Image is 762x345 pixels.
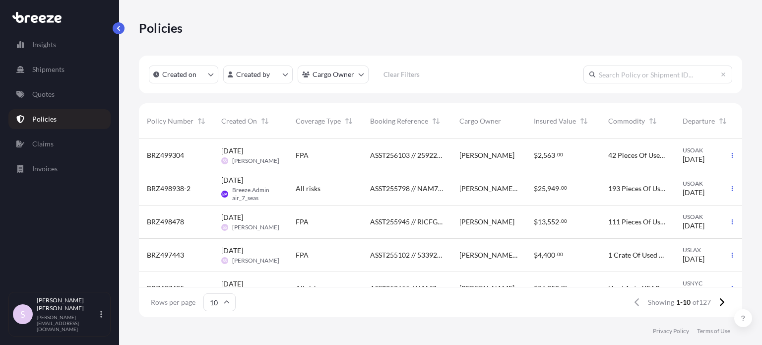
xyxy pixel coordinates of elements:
a: Invoices [8,159,111,179]
span: , [546,185,547,192]
span: USLAX [683,246,741,254]
span: SS [223,256,227,266]
span: Breeze.Admin air_7_seas [232,186,280,202]
p: [PERSON_NAME][EMAIL_ADDRESS][DOMAIN_NAME] [37,314,98,332]
span: S [20,309,25,319]
p: Shipments [32,65,64,74]
span: 00 [557,253,563,256]
a: Claims [8,134,111,154]
span: . [560,219,561,223]
span: BRZ497443 [147,250,184,260]
button: Sort [717,115,729,127]
span: BA [222,189,227,199]
span: 1 Crate Of Used HHG Dining Table [608,250,667,260]
span: 4 [538,252,542,259]
span: $ [534,218,538,225]
span: 111 Pieces Of Used Household Goods And Personal Effects [608,217,667,227]
span: , [542,252,543,259]
p: Policies [32,114,57,124]
span: SS [223,156,227,166]
span: Created On [221,116,257,126]
p: Clear Filters [383,69,420,79]
button: createdOn Filter options [149,66,218,83]
span: [DATE] [221,279,243,289]
span: 1-10 [676,297,691,307]
span: 563 [543,152,555,159]
span: ASST252655 / NAM7755502 [370,283,444,293]
span: . [560,286,561,289]
p: Claims [32,139,54,149]
span: Commodity [608,116,645,126]
span: Insured Value [534,116,576,126]
p: Policies [139,20,183,36]
span: [PERSON_NAME] [PERSON_NAME] [459,250,518,260]
a: Policies [8,109,111,129]
a: Privacy Policy [653,327,689,335]
a: Terms of Use [697,327,730,335]
span: [PERSON_NAME] [232,223,279,231]
span: . [556,153,557,156]
span: 552 [547,218,559,225]
span: [DATE] [221,212,243,222]
span: All risks [296,283,320,293]
button: Sort [259,115,271,127]
span: ASST255102 // 533926OKPTK [370,250,444,260]
span: 949 [547,185,559,192]
span: [DATE] [221,175,243,185]
span: $ [534,252,538,259]
span: SS [223,222,227,232]
button: Sort [647,115,659,127]
p: [PERSON_NAME] [PERSON_NAME] [37,296,98,312]
span: 950 [547,285,559,292]
span: 00 [561,186,567,190]
span: All risks [296,184,320,194]
button: createdBy Filter options [223,66,293,83]
p: Quotes [32,89,55,99]
span: [PERSON_NAME] [459,217,514,227]
span: USOAK [683,146,741,154]
span: Cargo Owner [459,116,501,126]
button: Sort [195,115,207,127]
button: Sort [578,115,590,127]
span: FPA [296,150,309,160]
button: cargoOwner Filter options [298,66,369,83]
span: 42 Pieces Of Used Household Goods Personal Effects [608,150,667,160]
span: ASST255798 // NAM7940582 [370,184,444,194]
span: , [546,285,547,292]
span: ASST256103 // 259221777 [370,150,444,160]
p: Cargo Owner [313,69,354,79]
span: 00 [561,286,567,289]
span: BRZ498938-2 [147,184,190,194]
span: 26 [538,285,546,292]
span: 00 [557,153,563,156]
span: [DATE] [683,188,704,198]
span: 2 [538,152,542,159]
button: Sort [430,115,442,127]
span: of 127 [693,297,711,307]
span: [DATE] [683,254,704,264]
span: Used Auto YEAR [DATE] MAKE CHEVROLET Model TRAVERSE VIN 1 GNERKKW 9 PJ 163606 TITLE 2298609 [608,283,667,293]
span: USNYC [683,279,741,287]
span: USOAK [683,213,741,221]
span: BRZ497425 [147,283,184,293]
span: $ [534,285,538,292]
span: [DATE] [221,146,243,156]
span: 193 Pieces Of Used Household Goods And Personal Effects [608,184,667,194]
span: USOAK [683,180,741,188]
span: 25 [538,185,546,192]
p: Created on [162,69,196,79]
span: 00 [561,219,567,223]
span: . [556,253,557,256]
span: , [542,152,543,159]
span: [PERSON_NAME] [PERSON_NAME] [459,184,518,194]
span: FPA [296,217,309,227]
a: Insights [8,35,111,55]
span: BRZ498478 [147,217,184,227]
span: [PERSON_NAME] [459,283,514,293]
span: Coverage Type [296,116,341,126]
button: Clear Filters [374,67,429,82]
span: [PERSON_NAME] [459,150,514,160]
span: Booking Reference [370,116,428,126]
span: 13 [538,218,546,225]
